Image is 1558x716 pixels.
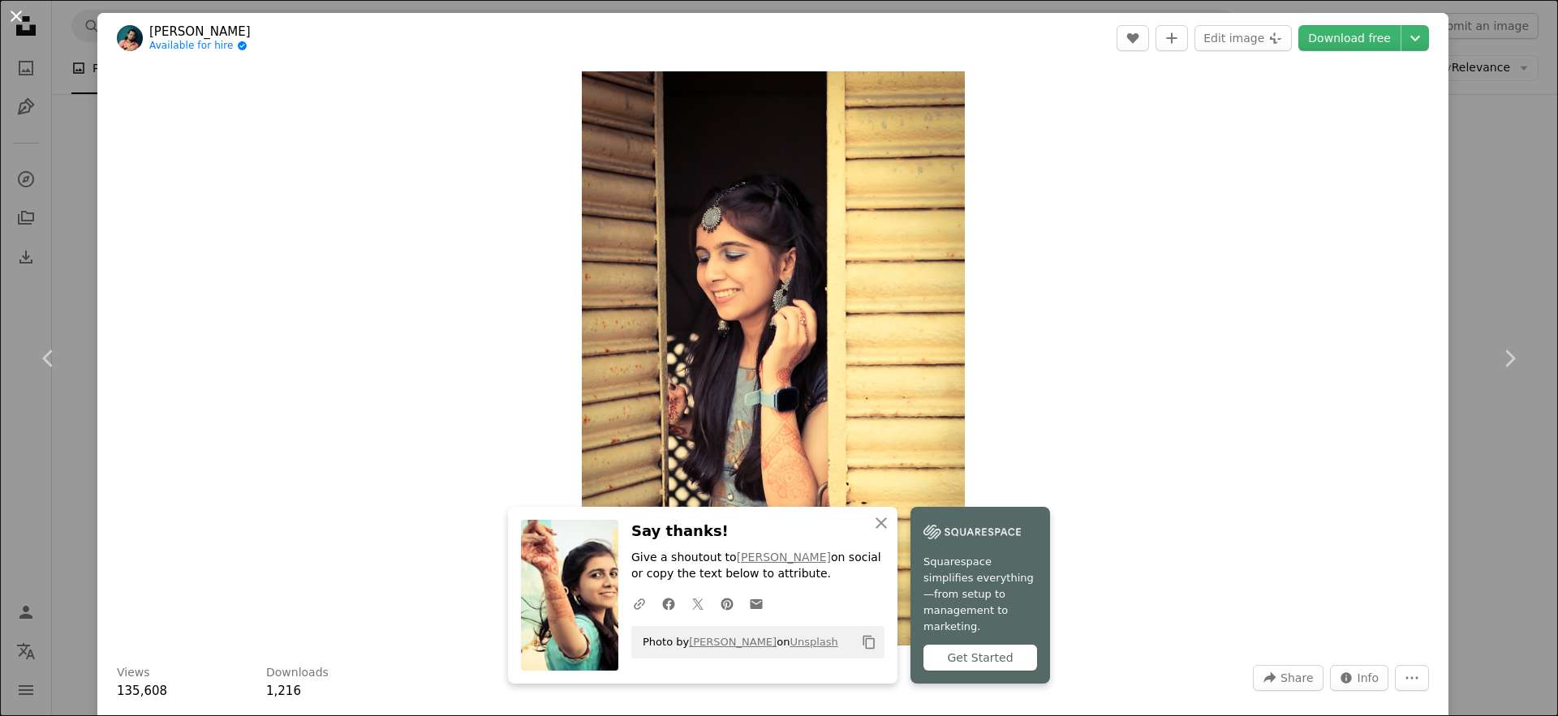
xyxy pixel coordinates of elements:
[1461,281,1558,436] a: Next
[790,636,837,648] a: Unsplash
[1253,665,1323,691] button: Share this image
[689,636,777,648] a: [PERSON_NAME]
[117,684,167,698] span: 135,608
[910,507,1050,684] a: Squarespace simplifies everything—from setup to management to marketing.Get Started
[1358,666,1379,690] span: Info
[654,587,683,620] a: Share on Facebook
[1194,25,1292,51] button: Edit image
[117,25,143,51] img: Go to siddharth vyas's profile
[923,520,1021,544] img: file-1747939142011-51e5cc87e3c9
[149,24,251,40] a: [PERSON_NAME]
[683,587,712,620] a: Share on Twitter
[1395,665,1429,691] button: More Actions
[1156,25,1188,51] button: Add to Collection
[923,645,1037,671] div: Get Started
[1401,25,1429,51] button: Choose download size
[266,665,329,681] h3: Downloads
[266,684,301,698] span: 1,216
[582,71,965,645] img: a woman with long hair standing in a doorway
[1117,25,1149,51] button: Like
[923,554,1037,635] span: Squarespace simplifies everything—from setup to management to marketing.
[582,71,965,645] button: Zoom in on this image
[737,551,831,564] a: [PERSON_NAME]
[631,520,884,543] h3: Say thanks!
[1298,25,1401,51] a: Download free
[635,629,838,655] span: Photo by on
[149,40,251,53] a: Available for hire
[117,665,150,681] h3: Views
[1330,665,1389,691] button: Stats about this image
[742,587,771,620] a: Share over email
[855,628,883,656] button: Copy to clipboard
[712,587,742,620] a: Share on Pinterest
[1280,666,1313,690] span: Share
[631,550,884,582] p: Give a shoutout to on social or copy the text below to attribute.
